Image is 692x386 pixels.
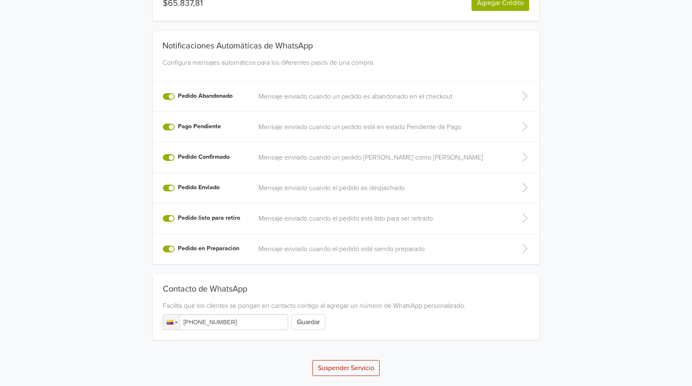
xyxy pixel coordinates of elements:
label: Pedido Abandonado [178,91,233,101]
button: Suspender Servicio [312,360,380,376]
div: Notificaciones Automáticas de WhatsApp [159,31,533,54]
a: Mensaje enviado cuando el pedido está siendo preparado [259,244,505,254]
label: Pedido listo para retiro [178,213,240,223]
label: Pedido en Preparación [178,244,239,253]
label: Pedido Confirmado [178,152,230,162]
a: Mensaje enviado cuando un pedido está en estado Pendiente de Pago [259,122,505,132]
a: Mensaje enviado cuando un pedido es abandonado en el checkout [259,91,505,102]
label: Pedido Enviado [178,183,220,192]
a: Mensaje enviado cuando el pedido es despachado [259,183,505,193]
a: Mensaje enviado cuando el pedido está listo para ser retirado [259,213,505,223]
div: Colombia: + 57 [163,315,179,330]
div: Configura mensajes automáticos para los diferentes pasos de una compra. [159,58,533,78]
button: Guardar [292,314,325,330]
div: Facilita que los clientes se pongan en contacto contigo al agregar un número de WhatsApp personal... [163,301,529,311]
div: Contacto de WhatsApp [163,284,529,297]
a: Mensaje enviado cuando un pedido [PERSON_NAME] como [PERSON_NAME] [259,152,505,163]
label: Pago Pendiente [178,122,221,131]
input: 1 (702) 123-4567 [163,314,288,330]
